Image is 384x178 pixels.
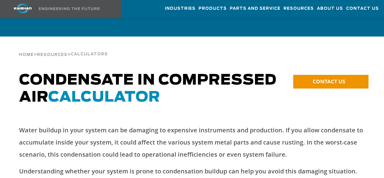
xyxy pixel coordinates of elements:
a: About Us [317,0,343,17]
span: About Us [317,5,343,12]
span: Products [199,5,227,12]
span: Parts and Service [230,5,280,12]
span: CONTACT US [313,78,345,85]
a: CONTACT US [293,75,369,89]
a: Parts and Service [230,0,280,17]
span: Contact Us [346,5,379,12]
span: Resources [37,53,67,57]
a: Industries [165,0,195,17]
a: Resources [37,52,67,57]
span: Calculators [71,52,108,56]
span: Resources [284,5,314,12]
img: Engineering the future [39,7,100,10]
span: Industries [165,5,195,12]
a: Contact Us [346,0,379,17]
a: Resources [284,0,314,17]
span: CALCULATOR [48,90,160,105]
a: Products [199,0,227,17]
div: > > [19,37,108,60]
span: Condensate in Compressed Air [19,73,277,105]
a: Home [19,52,34,57]
p: Water buildup in your system can be damaging to expensive instruments and production. If you allo... [19,124,365,161]
span: Home [19,53,34,57]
